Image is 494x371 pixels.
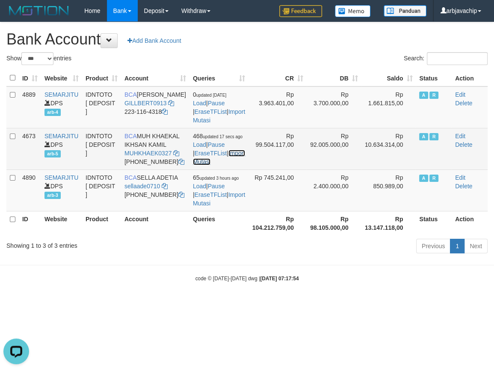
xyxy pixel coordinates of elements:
[6,238,199,250] div: Showing 1 to 3 of 3 entries
[41,128,82,169] td: DPS
[361,211,416,235] th: Rp 13.147.118,00
[82,70,121,86] th: Product: activate to sort column ascending
[361,70,416,86] th: Saldo: activate to sort column ascending
[44,174,78,181] a: SEMARJITU
[193,191,245,207] a: Import Mutasi
[195,191,227,198] a: EraseTFList
[121,211,189,235] th: Account
[121,86,189,128] td: [PERSON_NAME] 223-116-4318
[208,141,225,148] a: Pause
[193,174,245,207] span: | | |
[193,133,243,139] span: 468
[429,92,438,99] span: Running
[416,239,450,253] a: Previous
[41,70,82,86] th: Website: activate to sort column ascending
[307,211,361,235] th: Rp 98.105.000,00
[44,91,78,98] a: SEMARJITU
[416,70,452,86] th: Status
[189,70,248,86] th: Queries: activate to sort column ascending
[121,70,189,86] th: Account: activate to sort column ascending
[450,239,464,253] a: 1
[44,133,78,139] a: SEMARJITU
[429,175,438,182] span: Running
[6,31,488,48] h1: Bank Account
[162,108,168,115] a: Copy 2231164318 to clipboard
[307,128,361,169] td: Rp 92.005.000,00
[121,128,189,169] td: MUH KHAEKAL IKHSAN KAMIL [PHONE_NUMBER]
[193,91,245,124] span: | | |
[19,169,41,211] td: 4890
[173,150,179,157] a: Copy MUHKHAEK0327 to clipboard
[124,100,167,107] a: GILLBERT0913
[455,174,465,181] a: Edit
[196,93,226,98] span: updated [DATE]
[260,276,299,282] strong: [DATE] 07:17:54
[404,52,488,65] label: Search:
[419,175,428,182] span: Active
[193,150,245,165] a: Import Mutasi
[19,86,41,128] td: 4889
[335,5,371,17] img: Button%20Memo.svg
[193,141,206,148] a: Load
[6,52,71,65] label: Show entries
[307,70,361,86] th: DB: activate to sort column ascending
[384,5,426,17] img: panduan.png
[122,33,186,48] a: Add Bank Account
[455,133,465,139] a: Edit
[361,128,416,169] td: Rp 10.634.314,00
[203,134,243,139] span: updated 17 secs ago
[41,169,82,211] td: DPS
[455,100,472,107] a: Delete
[162,183,168,190] a: Copy sellaade0710 to clipboard
[168,100,174,107] a: Copy GILLBERT0913 to clipboard
[455,141,472,148] a: Delete
[193,91,226,98] span: 0
[189,211,248,235] th: Queries
[82,128,121,169] td: IDNTOTO [ DEPOSIT ]
[21,52,53,65] select: Showentries
[193,174,239,181] span: 65
[307,86,361,128] td: Rp 3.700.000,00
[195,150,227,157] a: EraseTFList
[416,211,452,235] th: Status
[19,128,41,169] td: 4673
[82,86,121,128] td: IDNTOTO [ DEPOSIT ]
[248,211,307,235] th: Rp 104.212.759,00
[248,128,307,169] td: Rp 99.504.117,00
[121,169,189,211] td: SELLA ADETIA [PHONE_NUMBER]
[248,86,307,128] td: Rp 3.963.401,00
[455,91,465,98] a: Edit
[44,150,61,157] span: arb-5
[124,150,172,157] a: MUHKHAEK0327
[44,109,61,116] span: arb-4
[19,70,41,86] th: ID: activate to sort column ascending
[248,70,307,86] th: CR: activate to sort column ascending
[307,169,361,211] td: Rp 2.400.000,00
[193,133,245,165] span: | | |
[455,183,472,190] a: Delete
[41,211,82,235] th: Website
[419,133,428,140] span: Active
[452,211,488,235] th: Action
[178,191,184,198] a: Copy 6127014665 to clipboard
[82,169,121,211] td: IDNTOTO [ DEPOSIT ]
[6,4,71,17] img: MOTION_logo.png
[178,158,184,165] a: Copy 7152165849 to clipboard
[361,86,416,128] td: Rp 1.661.815,00
[3,3,29,29] button: Open LiveChat chat widget
[195,108,227,115] a: EraseTFList
[124,174,137,181] span: BCA
[124,133,137,139] span: BCA
[41,86,82,128] td: DPS
[82,211,121,235] th: Product
[208,100,225,107] a: Pause
[19,211,41,235] th: ID
[199,176,239,181] span: updated 3 hours ago
[193,108,245,124] a: Import Mutasi
[124,91,137,98] span: BCA
[419,92,428,99] span: Active
[452,70,488,86] th: Action
[44,192,61,199] span: arb-3
[193,183,206,190] a: Load
[208,183,225,190] a: Pause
